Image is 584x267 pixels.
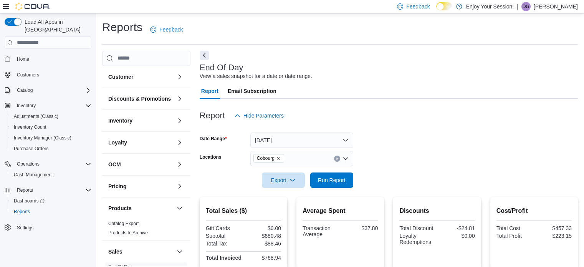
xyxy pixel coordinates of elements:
[399,206,475,216] h2: Discounts
[147,22,186,37] a: Feedback
[206,255,242,261] strong: Total Invoiced
[14,172,53,178] span: Cash Management
[175,72,184,81] button: Customer
[206,225,242,231] div: Gift Cards
[496,206,572,216] h2: Cost/Profit
[536,225,572,231] div: $457.33
[14,70,42,80] a: Customers
[266,172,300,188] span: Export
[517,2,518,11] p: |
[14,70,91,80] span: Customers
[231,108,287,123] button: Hide Parameters
[108,230,148,235] a: Products to Archive
[245,225,281,231] div: $0.00
[11,123,91,132] span: Inventory Count
[439,225,475,231] div: -$24.81
[11,144,91,153] span: Purchase Orders
[175,138,184,147] button: Loyalty
[14,146,49,152] span: Purchase Orders
[108,161,174,168] button: OCM
[17,72,39,78] span: Customers
[175,182,184,191] button: Pricing
[536,233,572,239] div: $223.15
[108,73,174,81] button: Customer
[303,225,339,237] div: Transaction Average
[11,170,56,179] a: Cash Management
[8,111,94,122] button: Adjustments (Classic)
[436,2,452,10] input: Dark Mode
[14,223,36,232] a: Settings
[11,112,61,121] a: Adjustments (Classic)
[17,187,33,193] span: Reports
[175,116,184,125] button: Inventory
[108,182,126,190] h3: Pricing
[108,95,174,103] button: Discounts & Promotions
[250,133,353,148] button: [DATE]
[399,233,435,245] div: Loyalty Redemptions
[108,95,171,103] h3: Discounts & Promotions
[11,144,52,153] a: Purchase Orders
[11,133,74,143] a: Inventory Manager (Classic)
[245,233,281,239] div: $680.48
[11,112,91,121] span: Adjustments (Classic)
[108,161,121,168] h3: OCM
[175,247,184,256] button: Sales
[2,85,94,96] button: Catalog
[534,2,578,11] p: [PERSON_NAME]
[11,133,91,143] span: Inventory Manager (Classic)
[206,233,242,239] div: Subtotal
[200,136,227,142] label: Date Range
[257,154,275,162] span: Cobourg
[108,230,148,236] span: Products to Archive
[523,2,529,11] span: DG
[262,172,305,188] button: Export
[8,169,94,180] button: Cash Management
[439,233,475,239] div: $0.00
[108,73,133,81] h3: Customer
[466,2,514,11] p: Enjoy Your Session!
[5,50,91,253] nav: Complex example
[175,204,184,213] button: Products
[15,3,50,10] img: Cova
[253,154,284,163] span: Cobourg
[14,113,58,119] span: Adjustments (Classic)
[14,101,39,110] button: Inventory
[310,172,353,188] button: Run Report
[11,196,48,206] a: Dashboards
[17,56,29,62] span: Home
[8,196,94,206] a: Dashboards
[11,207,33,216] a: Reports
[14,135,71,141] span: Inventory Manager (Classic)
[245,240,281,247] div: $88.46
[175,94,184,103] button: Discounts & Promotions
[108,182,174,190] button: Pricing
[14,55,32,64] a: Home
[2,100,94,111] button: Inventory
[108,204,132,212] h3: Products
[318,176,346,184] span: Run Report
[276,156,281,161] button: Remove Cobourg from selection in this group
[2,53,94,65] button: Home
[17,103,36,109] span: Inventory
[17,87,33,93] span: Catalog
[14,186,91,195] span: Reports
[406,3,430,10] span: Feedback
[11,196,91,206] span: Dashboards
[303,206,378,216] h2: Average Spent
[200,51,209,60] button: Next
[14,186,36,195] button: Reports
[521,2,531,11] div: Darian Grimes
[14,101,91,110] span: Inventory
[201,83,218,99] span: Report
[14,198,45,204] span: Dashboards
[245,255,281,261] div: $768.94
[108,204,174,212] button: Products
[2,159,94,169] button: Operations
[8,206,94,217] button: Reports
[243,112,284,119] span: Hide Parameters
[11,170,91,179] span: Cash Management
[228,83,276,99] span: Email Subscription
[200,154,222,160] label: Locations
[2,69,94,80] button: Customers
[496,233,533,239] div: Total Profit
